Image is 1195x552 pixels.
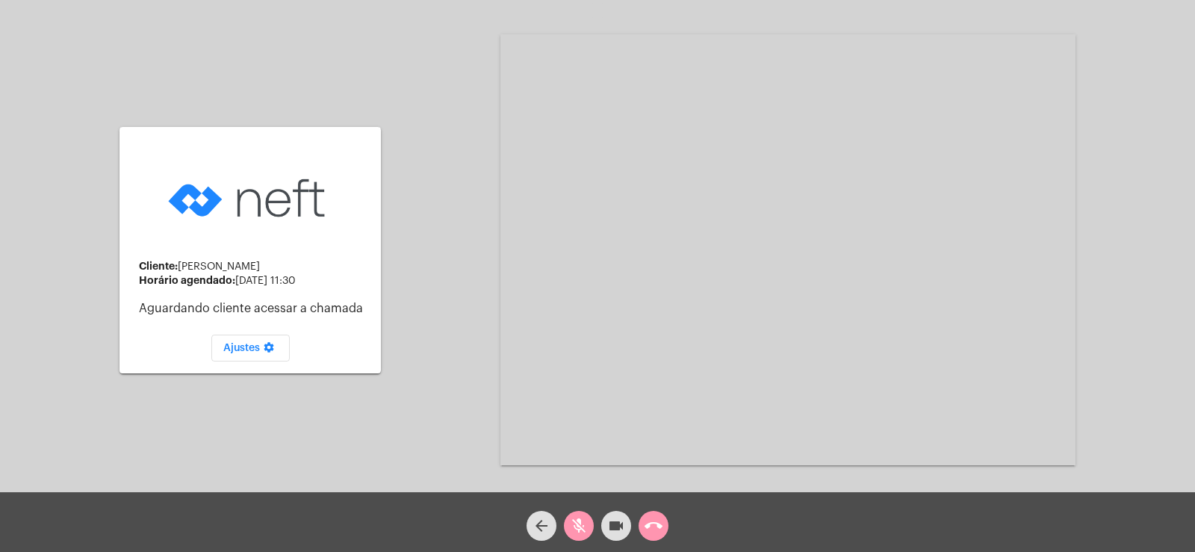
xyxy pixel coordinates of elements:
[260,341,278,359] mat-icon: settings
[645,517,662,535] mat-icon: call_end
[533,517,550,535] mat-icon: arrow_back
[139,302,369,315] p: Aguardando cliente acessar a chamada
[139,275,369,287] div: [DATE] 11:30
[211,335,290,362] button: Ajustes
[570,517,588,535] mat-icon: mic_off
[139,261,178,271] strong: Cliente:
[607,517,625,535] mat-icon: videocam
[139,275,235,285] strong: Horário agendado:
[164,155,336,241] img: logo-neft-novo-2.png
[223,343,278,353] span: Ajustes
[139,261,369,273] div: [PERSON_NAME]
